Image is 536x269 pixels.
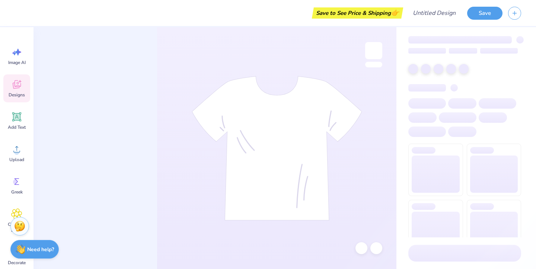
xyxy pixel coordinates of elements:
span: Greek [11,189,23,195]
span: Clipart & logos [4,221,29,233]
span: Image AI [8,60,26,65]
span: 👉 [391,8,399,17]
div: Save to See Price & Shipping [314,7,401,19]
span: Decorate [8,260,26,266]
button: Save [467,7,502,20]
span: Upload [9,157,24,163]
input: Untitled Design [407,6,462,20]
strong: Need help? [27,246,54,253]
img: tee-skeleton.svg [192,76,362,221]
span: Add Text [8,124,26,130]
span: Designs [9,92,25,98]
